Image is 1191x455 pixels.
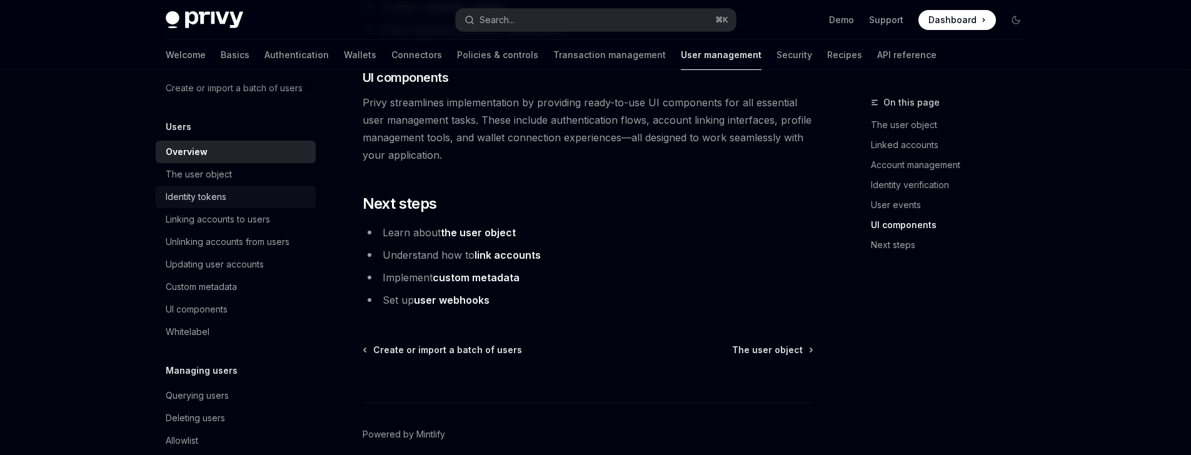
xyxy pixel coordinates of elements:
a: The user object [732,344,812,356]
a: Security [776,40,812,70]
div: Search... [480,12,515,27]
div: Deleting users [166,411,225,426]
span: Next steps [363,194,437,214]
a: Allowlist [156,429,316,452]
a: Recipes [827,40,862,70]
div: Linking accounts to users [166,212,270,227]
a: Account management [871,155,1036,175]
a: UI components [156,298,316,321]
a: Linked accounts [871,135,1036,155]
span: On this page [883,95,940,110]
a: Support [869,14,903,26]
h5: Users [166,119,191,134]
a: custom metadata [433,271,520,284]
a: user webhooks [414,294,490,307]
a: Querying users [156,384,316,407]
span: Create or import a batch of users [373,344,522,356]
a: Updating user accounts [156,253,316,276]
a: Identity verification [871,175,1036,195]
a: Whitelabel [156,321,316,343]
li: Set up [363,291,813,309]
a: Transaction management [553,40,666,70]
a: UI components [871,215,1036,235]
div: Overview [166,144,208,159]
a: Deleting users [156,407,316,429]
a: Demo [829,14,854,26]
div: Identity tokens [166,189,226,204]
div: Updating user accounts [166,257,264,272]
div: Custom metadata [166,279,237,294]
a: Connectors [391,40,442,70]
button: Open search [456,9,736,31]
a: Wallets [344,40,376,70]
li: Learn about [363,224,813,241]
span: The user object [732,344,803,356]
span: UI components [363,69,449,86]
span: Privy streamlines implementation by providing ready-to-use UI components for all essential user m... [363,94,813,164]
a: User events [871,195,1036,215]
a: Powered by Mintlify [363,428,445,441]
a: User management [681,40,761,70]
a: Create or import a batch of users [364,344,522,356]
a: the user object [441,226,516,239]
div: The user object [166,167,232,182]
a: Unlinking accounts from users [156,231,316,253]
a: API reference [877,40,937,70]
div: Unlinking accounts from users [166,234,289,249]
a: Policies & controls [457,40,538,70]
a: Welcome [166,40,206,70]
a: Linking accounts to users [156,208,316,231]
a: The user object [156,163,316,186]
div: UI components [166,302,228,317]
li: Understand how to [363,246,813,264]
a: link accounts [475,249,541,262]
a: Custom metadata [156,276,316,298]
div: Allowlist [166,433,198,448]
span: Dashboard [928,14,977,26]
h5: Managing users [166,363,238,378]
a: The user object [871,115,1036,135]
div: Querying users [166,388,229,403]
a: Identity tokens [156,186,316,208]
li: Implement [363,269,813,286]
a: Dashboard [918,10,996,30]
a: Next steps [871,235,1036,255]
span: ⌘ K [715,15,728,25]
a: Basics [221,40,249,70]
button: Toggle dark mode [1006,10,1026,30]
img: dark logo [166,11,243,29]
div: Whitelabel [166,324,209,339]
a: Authentication [264,40,329,70]
a: Overview [156,141,316,163]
